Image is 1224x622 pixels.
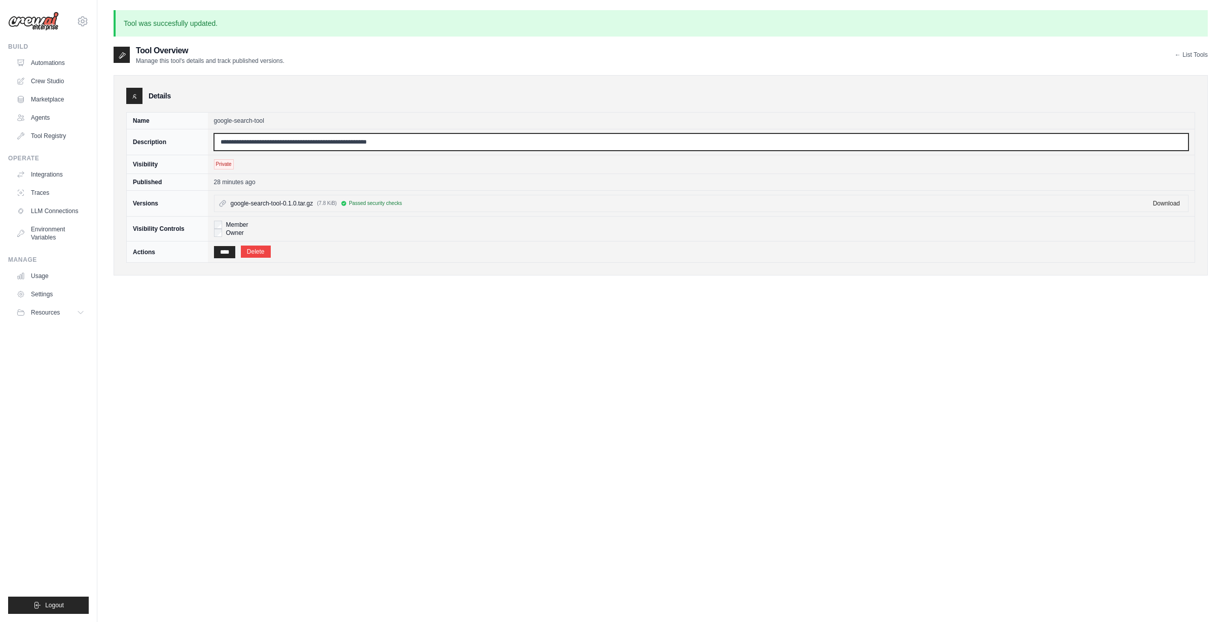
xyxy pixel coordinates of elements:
[45,601,64,609] span: Logout
[12,166,89,183] a: Integrations
[127,241,208,263] th: Actions
[12,203,89,219] a: LLM Connections
[1175,51,1208,59] a: ← List Tools
[136,45,284,57] h2: Tool Overview
[127,129,208,155] th: Description
[226,221,248,229] label: Member
[114,10,1208,37] p: Tool was succesfully updated.
[8,256,89,264] div: Manage
[8,43,89,51] div: Build
[12,304,89,321] button: Resources
[12,91,89,108] a: Marketplace
[349,199,402,208] span: Passed security checks
[8,12,59,31] img: Logo
[12,128,89,144] a: Tool Registry
[127,191,208,217] th: Versions
[12,268,89,284] a: Usage
[12,185,89,201] a: Traces
[12,221,89,246] a: Environment Variables
[127,155,208,174] th: Visibility
[12,73,89,89] a: Crew Studio
[12,55,89,71] a: Automations
[214,179,256,186] time: September 3, 2025 at 16:34 CEST
[127,217,208,241] th: Visibility Controls
[136,57,284,65] p: Manage this tool's details and track published versions.
[8,154,89,162] div: Operate
[127,174,208,191] th: Published
[231,199,313,208] span: google-search-tool-0.1.0.tar.gz
[226,229,244,237] label: Owner
[241,246,271,258] a: Delete
[8,597,89,614] button: Logout
[31,308,60,317] span: Resources
[1153,200,1180,207] a: Download
[127,113,208,129] th: Name
[317,199,337,208] span: (7.8 KiB)
[208,113,1195,129] td: google-search-tool
[12,110,89,126] a: Agents
[214,159,234,169] span: Private
[12,286,89,302] a: Settings
[149,91,171,101] h3: Details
